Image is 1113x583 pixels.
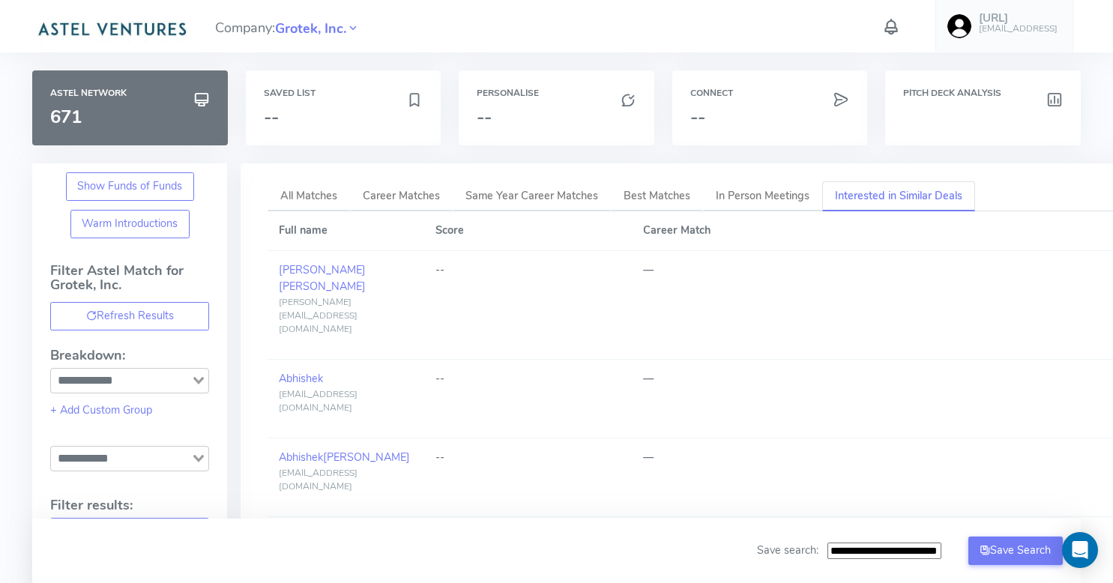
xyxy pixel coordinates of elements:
[264,88,423,98] h6: Saved List
[264,105,279,129] span: --
[268,181,350,212] a: All Matches
[50,498,209,513] h4: Filter results:
[50,402,152,417] a: + Add Custom Group
[52,450,190,468] input: Search for option
[323,450,410,465] span: [PERSON_NAME]
[822,181,975,212] a: Interested in Similar Deals
[624,188,690,203] span: Best Matches
[280,188,337,203] span: All Matches
[423,211,632,250] th: Score
[52,372,190,390] input: Search for option
[611,181,703,212] a: Best Matches
[50,348,209,363] h4: Breakdown:
[968,537,1063,565] button: Save Search
[835,188,962,203] span: Interested in Similar Deals
[50,105,82,129] span: 671
[757,543,818,558] span: Save search:
[716,188,809,203] span: In Person Meetings
[979,12,1058,25] h5: [URL]
[279,371,323,386] a: Abhishek
[50,446,209,471] div: Search for option
[947,14,971,38] img: user-image
[690,107,850,127] h3: --
[66,172,194,201] button: Show Funds of Funds
[435,450,621,466] div: --
[268,211,423,250] th: Full name
[279,450,410,465] a: Abhishek[PERSON_NAME]
[50,368,209,393] div: Search for option
[453,181,611,212] a: Same Year Career Matches
[275,19,346,39] span: Grotek, Inc.
[979,24,1058,34] h6: [EMAIL_ADDRESS]
[279,296,358,335] span: [PERSON_NAME][EMAIL_ADDRESS][DOMAIN_NAME]
[279,279,366,294] span: [PERSON_NAME]
[690,88,850,98] h6: Connect
[279,467,358,492] span: [EMAIL_ADDRESS][DOMAIN_NAME]
[363,188,440,203] span: Career Matches
[50,264,209,303] h4: Filter Astel Match for Grotek, Inc.
[703,181,822,212] a: In Person Meetings
[435,262,621,279] div: --
[275,19,346,37] a: Grotek, Inc.
[279,388,358,414] span: [EMAIL_ADDRESS][DOMAIN_NAME]
[279,262,366,294] a: [PERSON_NAME][PERSON_NAME]
[903,88,1063,98] h6: Pitch Deck Analysis
[70,210,190,238] button: Warm Introductions
[50,302,209,330] button: Refresh Results
[50,88,210,98] h6: Astel Network
[350,181,453,212] a: Career Matches
[465,188,598,203] span: Same Year Career Matches
[215,13,360,40] span: Company:
[477,88,636,98] h6: Personalise
[435,371,621,387] div: --
[1062,532,1098,568] div: Open Intercom Messenger
[477,107,636,127] h3: --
